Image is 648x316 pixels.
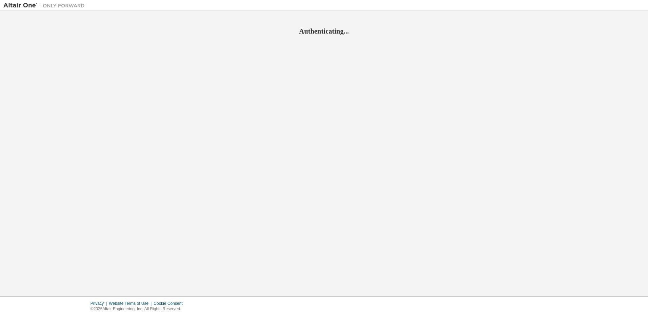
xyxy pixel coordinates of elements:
p: © 2025 Altair Engineering, Inc. All Rights Reserved. [90,306,187,312]
img: Altair One [3,2,88,9]
div: Cookie Consent [154,301,186,306]
h2: Authenticating... [3,27,645,36]
div: Website Terms of Use [109,301,154,306]
div: Privacy [90,301,109,306]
